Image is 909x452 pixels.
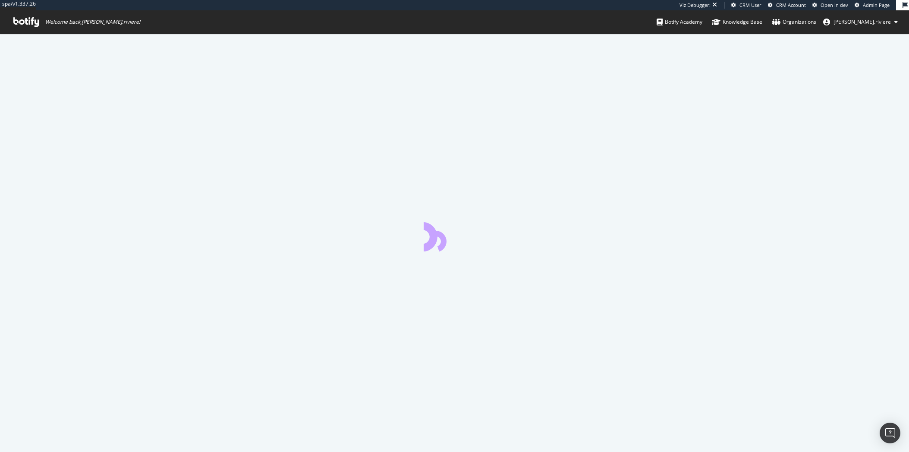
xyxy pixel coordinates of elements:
[816,15,905,29] button: [PERSON_NAME].riviere
[821,2,848,8] span: Open in dev
[863,2,890,8] span: Admin Page
[712,18,762,26] div: Knowledge Base
[739,2,761,8] span: CRM User
[424,220,486,251] div: animation
[712,10,762,34] a: Knowledge Base
[657,18,702,26] div: Botify Academy
[880,423,900,443] div: Open Intercom Messenger
[776,2,806,8] span: CRM Account
[768,2,806,9] a: CRM Account
[679,2,711,9] div: Viz Debugger:
[772,10,816,34] a: Organizations
[834,18,891,25] span: emmanuel.riviere
[812,2,848,9] a: Open in dev
[657,10,702,34] a: Botify Academy
[855,2,890,9] a: Admin Page
[45,19,140,25] span: Welcome back, [PERSON_NAME].riviere !
[731,2,761,9] a: CRM User
[772,18,816,26] div: Organizations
